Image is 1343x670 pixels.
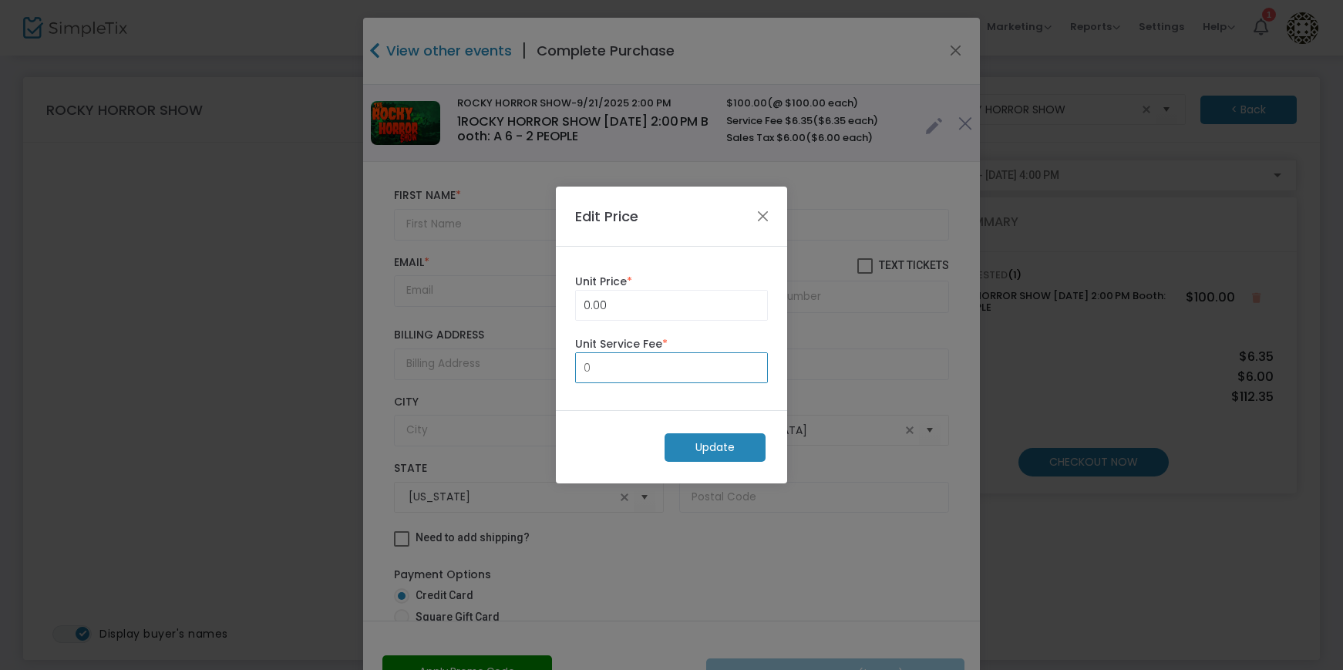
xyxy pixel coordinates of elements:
button: Close [753,207,773,227]
h4: Edit Price [575,206,638,227]
m-button: Update [665,433,766,462]
input: Unit Service Fee [576,353,767,382]
input: Price [576,291,767,320]
label: Unit Price [575,274,768,290]
label: Unit Service Fee [575,336,768,352]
